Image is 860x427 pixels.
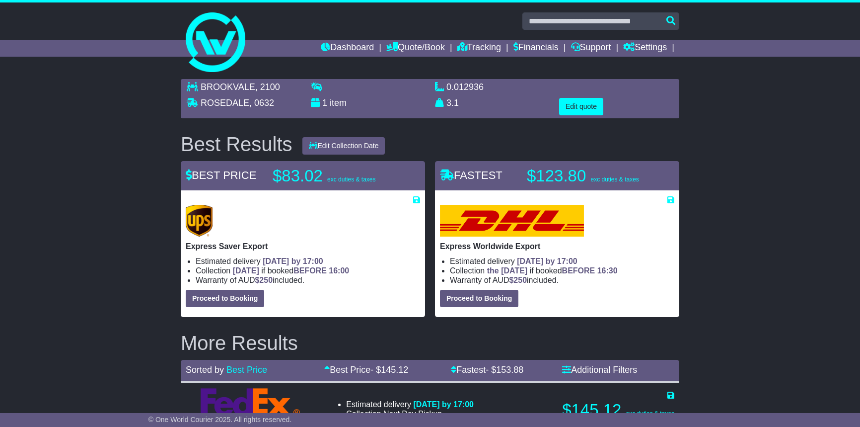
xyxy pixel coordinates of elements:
button: Edit Collection Date [302,137,385,155]
span: [DATE] by 17:00 [413,400,474,409]
span: $ [255,276,273,284]
span: [DATE] by 17:00 [263,257,323,265]
p: $83.02 [273,166,397,186]
span: the [DATE] [487,266,527,275]
span: , 2100 [255,82,280,92]
span: 1 [322,98,327,108]
span: , 0632 [249,98,274,108]
span: exc duties & taxes [590,176,639,183]
span: $ [509,276,527,284]
span: ROSEDALE [201,98,249,108]
img: FedEx Express: International Economy Export [201,388,300,416]
span: 16:30 [597,266,618,275]
span: 16:00 [329,266,349,275]
a: Tracking [457,40,501,57]
li: Collection [346,409,474,419]
a: Additional Filters [562,365,637,375]
a: Best Price- $145.12 [324,365,408,375]
img: DHL: Express Worldwide Export [440,205,584,237]
span: 250 [513,276,527,284]
li: Warranty of AUD included. [450,275,674,285]
button: Edit quote [559,98,603,115]
span: 3.1 [446,98,459,108]
button: Proceed to Booking [440,290,518,307]
button: Proceed to Booking [186,290,264,307]
li: Collection [450,266,674,275]
img: UPS (new): Express Saver Export [186,205,213,237]
span: if booked [487,266,618,275]
h2: More Results [181,332,679,354]
a: Best Price [226,365,267,375]
a: Settings [623,40,667,57]
span: 250 [259,276,273,284]
span: - $ [370,365,408,375]
a: Financials [513,40,559,57]
span: BEST PRICE [186,169,256,181]
span: FASTEST [440,169,502,181]
span: if booked [233,266,349,275]
span: BEFORE [562,266,595,275]
p: $123.80 [527,166,651,186]
span: 145.12 [381,365,408,375]
p: Express Saver Export [186,242,420,251]
div: Best Results [176,133,297,155]
span: [DATE] by 17:00 [517,257,577,265]
a: Quote/Book [386,40,445,57]
span: Sorted by [186,365,224,375]
span: BEFORE [293,266,327,275]
span: 153.88 [496,365,523,375]
li: Estimated delivery [450,256,674,266]
li: Collection [196,266,420,275]
span: © One World Courier 2025. All rights reserved. [148,416,292,424]
span: BROOKVALE [201,82,255,92]
span: Next Day Pickup [383,410,442,418]
a: Support [571,40,611,57]
p: $145.12 [562,400,674,420]
span: - $ [486,365,523,375]
span: exc duties & taxes [327,176,375,183]
a: Fastest- $153.88 [451,365,523,375]
p: Express Worldwide Export [440,242,674,251]
span: 0.012936 [446,82,484,92]
span: exc duties & taxes [626,410,674,417]
span: [DATE] [233,266,259,275]
li: Warranty of AUD included. [196,275,420,285]
li: Estimated delivery [196,256,420,266]
span: item [330,98,347,108]
a: Dashboard [321,40,374,57]
li: Estimated delivery [346,400,474,409]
